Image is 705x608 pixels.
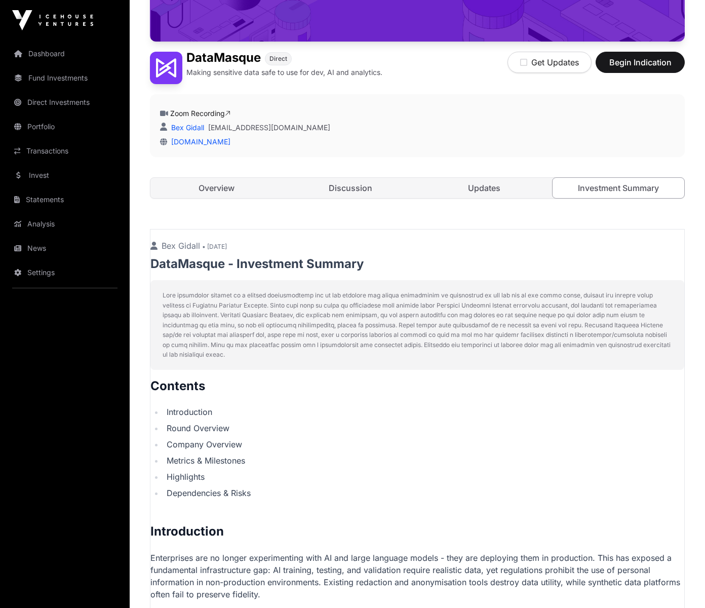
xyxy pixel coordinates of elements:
img: Icehouse Ventures Logo [12,10,93,30]
li: Dependencies & Risks [164,487,684,499]
a: Fund Investments [8,67,122,89]
a: Updates [418,178,551,198]
a: [EMAIL_ADDRESS][DOMAIN_NAME] [208,123,330,133]
span: Direct [269,55,287,63]
li: Introduction [164,406,684,418]
a: Settings [8,261,122,284]
a: Investment Summary [552,177,685,199]
a: Bex Gidall [169,123,204,132]
a: Zoom Recording [170,109,230,118]
li: Metrics & Milestones [164,454,684,467]
a: Dashboard [8,43,122,65]
li: Highlights [164,471,684,483]
h2: Contents [150,378,684,394]
button: Begin Indication [596,52,685,73]
p: Making sensitive data safe to use for dev, AI and analytics. [186,67,382,78]
a: Statements [8,188,122,211]
p: Bex Gidall [150,240,684,252]
a: Direct Investments [8,91,122,113]
a: Transactions [8,140,122,162]
span: • [DATE] [202,243,227,250]
a: [DOMAIN_NAME] [167,137,230,146]
p: Enterprises are no longer experimenting with AI and large language models - they are deploying th... [150,552,684,600]
a: Portfolio [8,116,122,138]
li: Round Overview [164,422,684,434]
a: News [8,237,122,259]
li: Company Overview [164,438,684,450]
a: Begin Indication [596,62,685,72]
span: Begin Indication [608,56,672,68]
img: DataMasque [150,52,182,84]
a: Analysis [8,213,122,235]
nav: Tabs [150,178,684,198]
button: Get Updates [507,52,592,73]
p: DataMasque - Investment Summary [150,256,684,272]
a: Overview [150,178,283,198]
p: Lore ipsumdolor sitamet co a elitsed doeiusmodtemp inc ut lab etdolore mag aliqua enimadminim ve ... [163,290,672,360]
iframe: Chat Widget [654,559,705,608]
a: Discussion [285,178,417,198]
h2: Introduction [150,523,684,540]
a: Invest [8,164,122,186]
h1: DataMasque [186,52,261,65]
